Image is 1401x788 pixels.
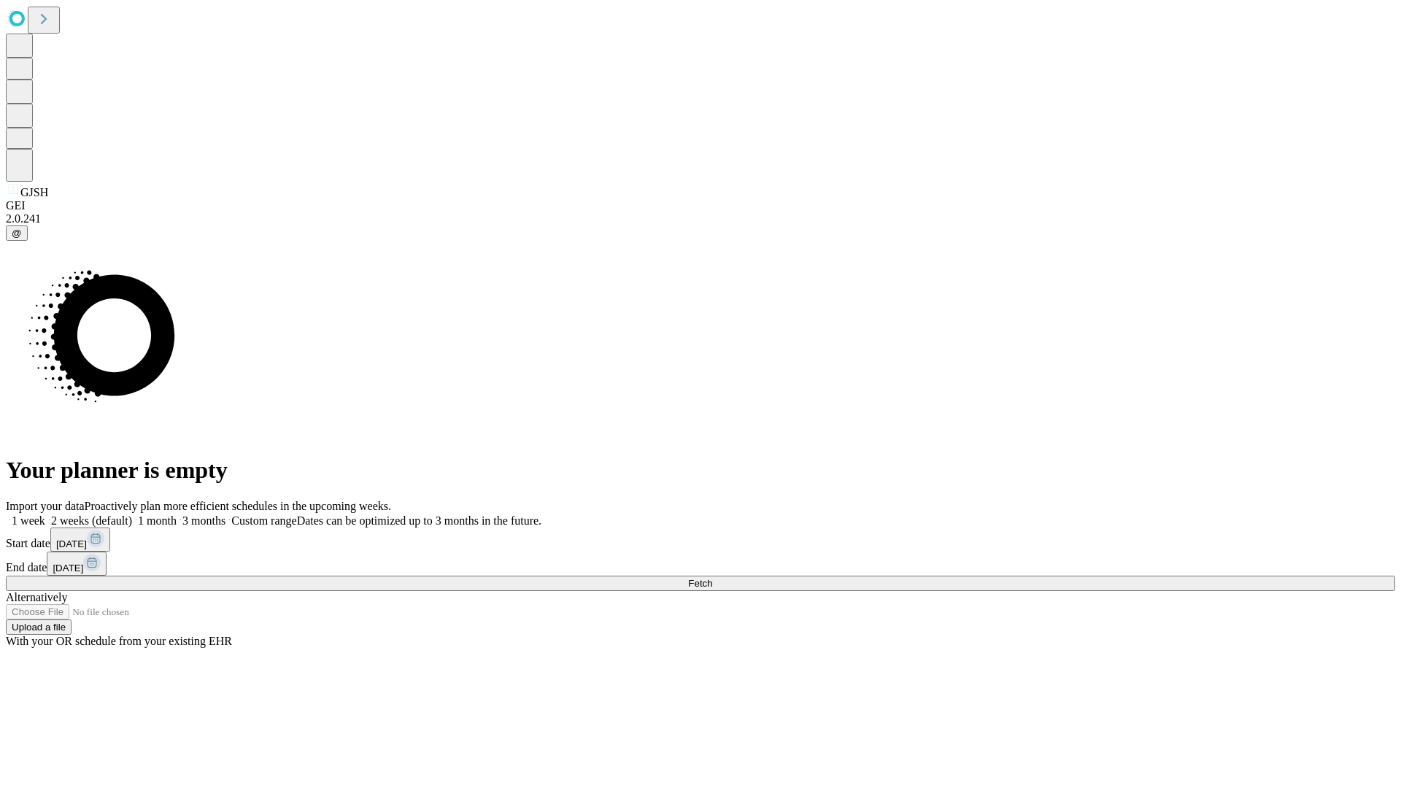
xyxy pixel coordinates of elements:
span: [DATE] [56,538,87,549]
button: [DATE] [47,552,107,576]
span: Import your data [6,500,85,512]
div: Start date [6,528,1395,552]
span: Dates can be optimized up to 3 months in the future. [297,514,541,527]
span: 1 week [12,514,45,527]
span: 1 month [138,514,177,527]
button: @ [6,225,28,241]
span: @ [12,228,22,239]
div: 2.0.241 [6,212,1395,225]
span: Fetch [688,578,712,589]
h1: Your planner is empty [6,457,1395,484]
span: Alternatively [6,591,67,603]
div: GEI [6,199,1395,212]
span: [DATE] [53,563,83,573]
button: Upload a file [6,619,72,635]
button: Fetch [6,576,1395,591]
span: Proactively plan more efficient schedules in the upcoming weeks. [85,500,391,512]
span: Custom range [231,514,296,527]
span: With your OR schedule from your existing EHR [6,635,232,647]
div: End date [6,552,1395,576]
button: [DATE] [50,528,110,552]
span: 2 weeks (default) [51,514,132,527]
span: 3 months [182,514,225,527]
span: GJSH [20,186,48,198]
